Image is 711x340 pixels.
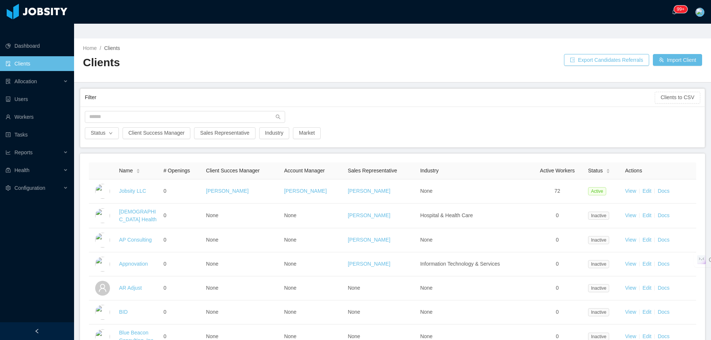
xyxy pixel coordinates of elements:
div: Filter [85,91,655,104]
span: None [420,188,433,194]
a: [PERSON_NAME] [206,188,248,194]
span: / [100,45,101,51]
td: 0 [160,179,203,203]
span: None [284,212,296,218]
span: None [284,333,296,339]
a: Edit [642,188,651,194]
a: View [625,188,636,194]
a: View [625,285,636,291]
td: 0 [160,300,203,324]
i: icon: setting [6,185,11,191]
span: Name [119,167,133,175]
td: 0 [530,276,585,300]
div: Sort [606,168,610,173]
a: View [625,309,636,315]
a: [PERSON_NAME] [348,188,390,194]
span: None [284,261,296,267]
button: Industry [259,127,290,139]
img: 6a98c4f0-fa44-11e7-92f0-8dd2fe54cc72_5a5e2f7bcfdbd-400w.png [95,305,110,320]
a: icon: auditClients [6,56,68,71]
span: Sales Representative [348,168,397,174]
a: Jobsity LLC [119,188,146,194]
span: None [348,333,360,339]
a: AP Consulting [119,237,151,243]
a: AR Adjust [119,285,141,291]
a: [PERSON_NAME] [348,237,390,243]
span: Reports [14,149,33,155]
img: 652c1980-6723-11eb-a63f-bd2498db2a24_65fc71909918b.png [695,8,704,17]
a: [PERSON_NAME] [284,188,327,194]
i: icon: caret-up [606,168,610,170]
img: 6a95fc60-fa44-11e7-a61b-55864beb7c96_5a5d513336692-400w.png [95,233,110,248]
span: Inactive [588,236,609,244]
span: None [284,237,296,243]
span: Inactive [588,284,609,292]
a: View [625,333,636,339]
a: Appnovation [119,261,148,267]
button: Market [293,127,321,139]
i: icon: medicine-box [6,168,11,173]
span: Allocation [14,78,37,84]
a: Home [83,45,97,51]
span: Inactive [588,260,609,268]
i: icon: caret-up [136,168,140,170]
span: None [206,261,218,267]
a: View [625,261,636,267]
td: 0 [160,203,203,228]
img: dc41d540-fa30-11e7-b498-73b80f01daf1_657caab8ac997-400w.png [95,184,110,199]
a: icon: robotUsers [6,92,68,107]
div: Sort [136,168,140,173]
td: 72 [530,179,585,203]
button: Sales Representative [194,127,255,139]
a: Edit [642,261,651,267]
a: Edit [642,212,651,218]
a: BID [119,309,127,315]
td: 0 [160,276,203,300]
td: 0 [160,252,203,276]
span: Inactive [588,212,609,220]
button: icon: usergroup-addImport Client [653,54,702,66]
span: None [348,285,360,291]
img: 6a96eda0-fa44-11e7-9f69-c143066b1c39_5a5d5161a4f93-400w.png [95,257,110,272]
a: Docs [658,285,670,291]
span: None [420,333,433,339]
td: 0 [530,252,585,276]
span: Industry [420,168,439,174]
span: None [420,309,433,315]
a: icon: pie-chartDashboard [6,38,68,53]
a: Docs [658,333,670,339]
span: # Openings [163,168,190,174]
img: 6a8e90c0-fa44-11e7-aaa7-9da49113f530_5a5d50e77f870-400w.png [95,208,110,223]
a: Docs [658,237,670,243]
button: Client Success Manager [123,127,191,139]
td: 0 [530,300,585,324]
span: None [284,285,296,291]
button: Statusicon: down [85,127,119,139]
span: Actions [625,168,642,174]
a: Edit [642,333,651,339]
a: Docs [658,309,670,315]
span: None [206,309,218,315]
a: [DEMOGRAPHIC_DATA] Health [119,209,156,222]
a: [PERSON_NAME] [348,212,390,218]
span: None [420,237,433,243]
span: None [284,309,296,315]
td: 0 [530,203,585,228]
td: 0 [530,228,585,252]
span: Client Succes Manager [206,168,260,174]
span: None [420,285,433,291]
a: View [625,237,636,243]
button: Clients to CSV [655,92,700,104]
span: Status [588,167,603,175]
a: Edit [642,285,651,291]
a: Docs [658,212,670,218]
span: Active [588,187,606,195]
i: icon: left [34,329,40,334]
span: None [206,212,218,218]
span: Configuration [14,185,45,191]
a: Docs [658,261,670,267]
span: None [206,285,218,291]
a: [PERSON_NAME] [348,261,390,267]
td: 0 [160,228,203,252]
i: icon: caret-down [606,171,610,173]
